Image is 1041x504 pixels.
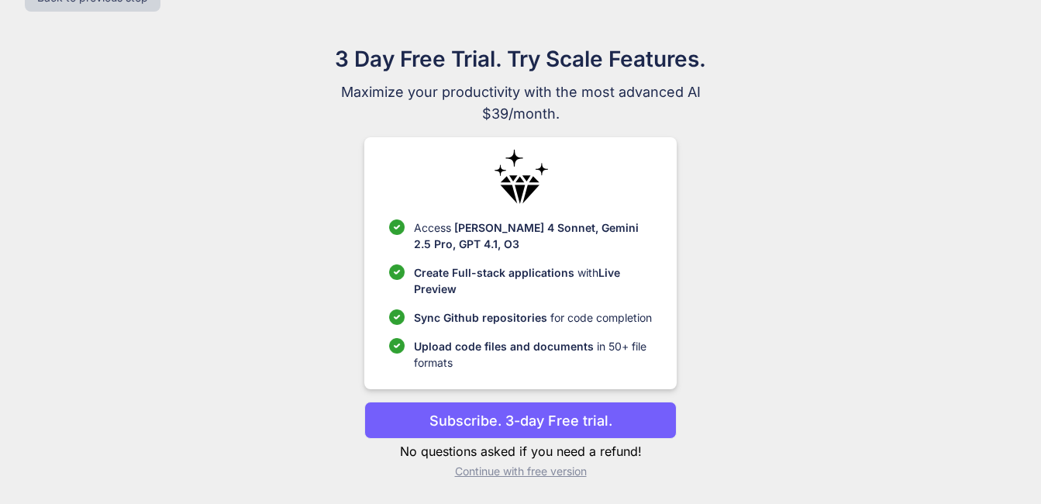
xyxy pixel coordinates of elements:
span: $39/month. [260,103,781,125]
span: [PERSON_NAME] 4 Sonnet, Gemini 2.5 Pro, GPT 4.1, O3 [414,221,639,250]
p: for code completion [414,309,652,326]
span: Create Full-stack applications [414,266,577,279]
span: Maximize your productivity with the most advanced AI [260,81,781,103]
img: checklist [389,309,405,325]
img: checklist [389,338,405,354]
span: Upload code files and documents [414,340,594,353]
button: Subscribe. 3-day Free trial. [364,402,677,439]
p: in 50+ file formats [414,338,652,371]
p: No questions asked if you need a refund! [364,442,677,461]
p: with [414,264,652,297]
p: Subscribe. 3-day Free trial. [429,410,612,431]
span: Sync Github repositories [414,311,547,324]
p: Continue with free version [364,464,677,479]
img: checklist [389,264,405,280]
p: Access [414,219,652,252]
img: checklist [389,219,405,235]
h1: 3 Day Free Trial. Try Scale Features. [260,43,781,75]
